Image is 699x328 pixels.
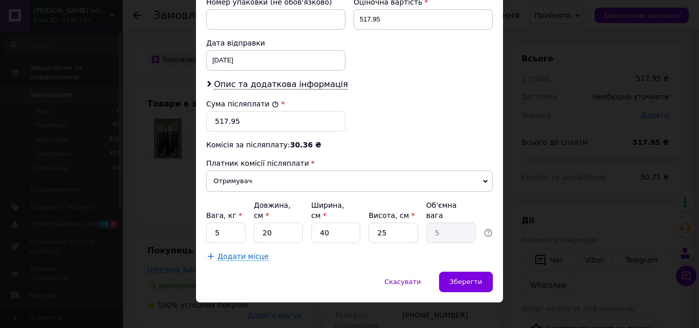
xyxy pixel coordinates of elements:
label: Ширина, см [311,201,344,220]
div: Дата відправки [206,38,345,48]
span: Отримувач [206,170,493,192]
div: Об'ємна вага [426,200,475,221]
span: Зберегти [450,278,482,286]
label: Вага, кг [206,211,242,220]
div: Комісія за післяплату: [206,140,493,150]
span: Скасувати [384,278,421,286]
span: 30.36 ₴ [290,141,321,149]
span: Додати місце [217,252,269,261]
span: Опис та додаткова інформація [214,79,348,90]
label: Висота, см [368,211,414,220]
span: Платник комісії післяплати [206,159,309,167]
label: Сума післяплати [206,100,279,108]
label: Довжина, см [254,201,291,220]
